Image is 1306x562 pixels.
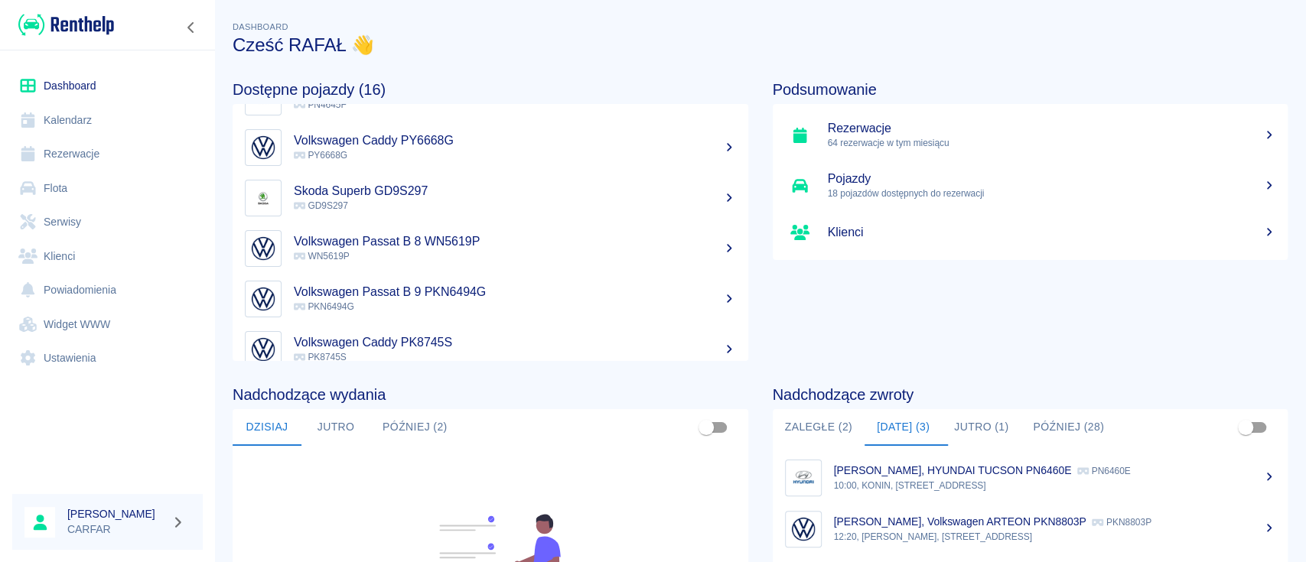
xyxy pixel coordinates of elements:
img: Image [249,234,278,263]
a: Klienci [12,239,203,274]
h6: [PERSON_NAME] [67,506,165,521]
p: 18 pojazdów dostępnych do rezerwacji [828,187,1276,200]
span: PN4645F [294,99,347,110]
h5: Skoda Superb GD9S297 [294,184,736,199]
img: Renthelp logo [18,12,114,37]
a: Ustawienia [12,341,203,375]
a: Rezerwacje [12,137,203,171]
span: Pokaż przypisane tylko do mnie [1231,413,1260,442]
p: 64 rezerwacje w tym miesiącu [828,136,1276,150]
a: Widget WWW [12,307,203,342]
a: Renthelp logo [12,12,114,37]
span: PK8745S [294,352,347,362]
p: 12:20, [PERSON_NAME], [STREET_ADDRESS] [834,530,1276,544]
img: Image [789,515,818,544]
h5: Pojazdy [828,171,1276,187]
span: Pokaż przypisane tylko do mnie [692,413,721,442]
a: Image[PERSON_NAME], Volkswagen ARTEON PKN8803P PKN8803P12:20, [PERSON_NAME], [STREET_ADDRESS] [773,503,1288,554]
span: Dashboard [233,22,288,31]
h4: Dostępne pojazdy (16) [233,80,748,99]
a: Klienci [773,211,1288,254]
p: 10:00, KONIN, [STREET_ADDRESS] [834,479,1276,492]
h5: Rezerwacje [828,121,1276,136]
a: ImageSkoda Superb GD9S297 GD9S297 [233,173,748,223]
h4: Podsumowanie [773,80,1288,99]
button: Dzisiaj [233,409,301,446]
p: PN6460E [1077,466,1130,476]
button: Jutro (1) [942,409,1021,446]
span: GD9S297 [294,200,348,211]
a: ImageVolkswagen Caddy PK8745S PK8745S [233,324,748,375]
button: Później (28) [1021,409,1116,446]
h5: Klienci [828,225,1276,240]
p: PKN8803P [1092,517,1151,528]
h5: Volkswagen Passat B 8 WN5619P [294,234,736,249]
a: Flota [12,171,203,206]
a: ImageVolkswagen Passat B 8 WN5619P WN5619P [233,223,748,274]
button: Jutro [301,409,370,446]
button: Zwiń nawigację [180,18,203,37]
a: Powiadomienia [12,273,203,307]
h3: Cześć RAFAŁ 👋 [233,34,1288,56]
p: [PERSON_NAME], Volkswagen ARTEON PKN8803P [834,515,1086,528]
a: Rezerwacje64 rezerwacje w tym miesiącu [773,110,1288,161]
h5: Volkswagen Caddy PY6668G [294,133,736,148]
a: Dashboard [12,69,203,103]
span: PY6668G [294,150,347,161]
a: Serwisy [12,205,203,239]
h4: Nadchodzące zwroty [773,385,1288,404]
button: Zaległe (2) [773,409,865,446]
span: PKN6494G [294,301,354,312]
button: [DATE] (3) [865,409,942,446]
img: Image [249,184,278,213]
h5: Volkswagen Caddy PK8745S [294,335,736,350]
a: Pojazdy18 pojazdów dostępnych do rezerwacji [773,161,1288,211]
a: Kalendarz [12,103,203,138]
h4: Nadchodzące wydania [233,385,748,404]
img: Image [249,335,278,364]
a: ImageVolkswagen Caddy PY6668G PY6668G [233,122,748,173]
a: ImageVolkswagen Passat B 9 PKN6494G PKN6494G [233,274,748,324]
p: CARFAR [67,521,165,538]
img: Image [789,463,818,492]
a: Image[PERSON_NAME], HYUNDAI TUCSON PN6460E PN6460E10:00, KONIN, [STREET_ADDRESS] [773,452,1288,503]
p: [PERSON_NAME], HYUNDAI TUCSON PN6460E [834,464,1072,476]
button: Później (2) [370,409,460,446]
h5: Volkswagen Passat B 9 PKN6494G [294,284,736,300]
img: Image [249,133,278,162]
span: WN5619P [294,251,350,262]
img: Image [249,284,278,313]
